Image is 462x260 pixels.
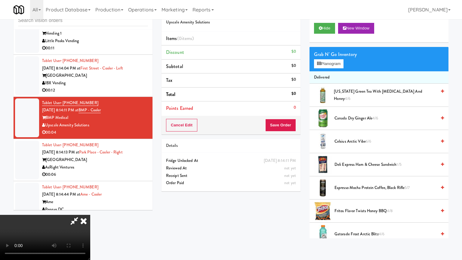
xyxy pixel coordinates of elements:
[405,185,410,190] span: 5/7
[18,15,148,26] input: Search vision orders
[80,191,102,197] a: Ame - Cooler
[166,179,296,187] div: Order Paid
[379,231,384,237] span: 4/6
[366,138,371,144] span: 6/6
[42,79,148,87] div: IBX Vending
[334,115,436,122] span: Canada Dry Ginger Ale
[334,231,436,238] span: Gatorade Frost Arctic Blitz
[42,149,79,155] span: [DATE] 8:14:13 PM at
[166,35,194,42] span: Items
[166,142,296,150] div: Details
[42,198,148,206] div: Ame
[42,184,98,190] a: Tablet User· [PHONE_NUMBER]
[14,97,152,139] li: Tablet User· [PHONE_NUMBER][DATE] 8:14:11 PM atBMP - CoolerBMP MedicalUpscale Amenity Solutions00:04
[265,119,296,132] button: Save Order
[42,30,148,37] div: Vending 1
[42,191,80,197] span: [DATE] 8:14:44 PM at
[372,115,378,121] span: 4/6
[42,45,148,52] div: 00:11
[166,77,172,84] span: Tax
[338,23,374,34] button: New Window
[166,49,184,56] span: Discount
[42,87,148,94] div: 00:12
[166,172,296,180] div: Receipt Sent
[79,107,101,113] a: BMP - Cooler
[264,157,296,165] div: [DATE] 8:14:11 PM
[314,50,444,59] div: Grab N' Go Inventory
[42,100,98,106] a: Tablet User· [PHONE_NUMBER]
[291,62,296,70] div: $0
[14,13,152,55] li: Tablet User· [PHONE_NUMBER][DATE] 8:13:50 PM atRedfish LaundryVending 1Little Peaks Vending00:11
[291,76,296,83] div: $0
[332,161,444,169] div: Deli Express Ham & Cheese Sandwich1/5
[332,231,444,238] div: Gatorade Frost Arctic Blitz4/6
[14,181,152,223] li: Tablet User· [PHONE_NUMBER][DATE] 8:14:44 PM atAme - CoolerAmePennys DC00:25
[284,180,296,186] span: not yet
[291,48,296,55] div: $0
[332,115,444,122] div: Canada Dry Ginger Ale4/6
[332,207,444,215] div: Fritos Flavor Twists Honey BBQ4/8
[42,164,148,171] div: AsRight Ventures
[294,104,296,111] div: 0
[334,161,436,169] span: Deli Express Ham & Cheese Sandwich
[332,138,444,145] div: Celsius Arctic Vibe6/6
[42,58,98,63] a: Tablet User· [PHONE_NUMBER]
[334,207,436,215] span: Fritos Flavor Twists Honey BBQ
[310,71,448,84] li: Delivered
[42,107,79,113] span: [DATE] 8:14:11 PM at
[42,65,80,71] span: [DATE] 8:14:04 PM at
[42,129,148,136] div: 00:04
[166,165,296,172] div: Reviewed At
[291,90,296,97] div: $0
[332,184,444,192] div: Espresso Mocha Protein Coffee, Black Rifle5/7
[334,88,436,103] span: [US_STATE] Green Tea with [MEDICAL_DATA] and Honey
[61,58,98,63] span: · [PHONE_NUMBER]
[166,63,183,70] span: Subtotal
[61,142,98,148] span: · [PHONE_NUMBER]
[166,105,193,112] span: Points Earned
[345,96,350,101] span: 4/6
[284,173,296,178] span: not yet
[42,37,148,45] div: Little Peaks Vending
[14,5,24,15] img: Micromart
[61,184,98,190] span: · [PHONE_NUMBER]
[166,20,296,25] h5: Upscale Amenity Solutions
[314,23,335,34] button: Hide
[166,119,197,132] button: Cancel Edit
[42,156,148,164] div: [GEOGRAPHIC_DATA]
[14,55,152,97] li: Tablet User· [PHONE_NUMBER][DATE] 8:14:04 PM atFirst Street - Cooler - Left[GEOGRAPHIC_DATA]IBX V...
[79,149,123,155] a: Park Place - Cooler - Right
[42,114,148,122] div: BMP Medical
[182,35,192,42] ng-pluralize: items
[396,162,401,167] span: 1/5
[42,171,148,178] div: 00:06
[166,91,176,98] span: Total
[42,122,148,129] div: Upscale Amenity Solutions
[314,59,343,68] button: Planogram
[42,206,148,213] div: Pennys DC
[80,65,123,71] a: First Street - Cooler - Left
[14,139,152,181] li: Tablet User· [PHONE_NUMBER][DATE] 8:14:13 PM atPark Place - Cooler - Right[GEOGRAPHIC_DATA]AsRigh...
[387,208,393,214] span: 4/8
[334,138,436,145] span: Celsius Arctic Vibe
[166,157,296,165] div: Fridge Unlocked At
[177,35,194,42] span: (0 )
[42,72,148,79] div: [GEOGRAPHIC_DATA]
[42,142,98,148] a: Tablet User· [PHONE_NUMBER]
[331,88,444,103] div: [US_STATE] Green Tea with [MEDICAL_DATA] and Honey4/6
[334,184,436,192] span: Espresso Mocha Protein Coffee, Black Rifle
[284,165,296,171] span: not yet
[61,100,98,106] span: · [PHONE_NUMBER]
